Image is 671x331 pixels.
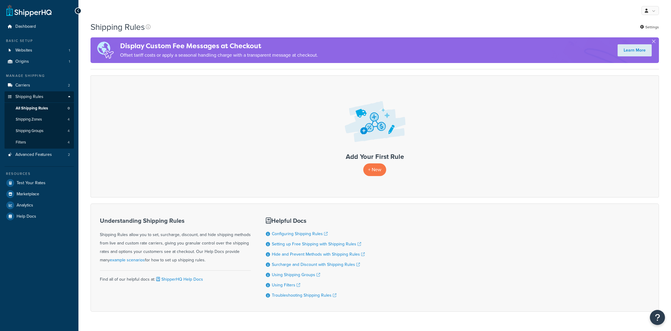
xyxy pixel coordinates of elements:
a: Hide and Prevent Methods with Shipping Rules [272,251,365,257]
div: Basic Setup [5,38,74,43]
span: Help Docs [17,214,36,219]
a: ShipperHQ Help Docs [155,276,203,282]
span: Shipping Groups [16,128,43,134]
div: Find all of our helpful docs at: [100,270,251,284]
p: Offset tariff costs or apply a seasonal handling charge with a transparent message at checkout. [120,51,318,59]
li: Origins [5,56,74,67]
li: All Shipping Rules [5,103,74,114]
span: Shipping Rules [15,94,43,99]
a: Settings [640,23,659,31]
span: 2 [68,83,70,88]
a: Filters 4 [5,137,74,148]
a: ShipperHQ Home [6,5,52,17]
a: Troubleshooting Shipping Rules [272,292,336,298]
a: Carriers 2 [5,80,74,91]
a: Websites 1 [5,45,74,56]
button: Open Resource Center [650,310,665,325]
a: Setting up Free Shipping with Shipping Rules [272,241,361,247]
li: Websites [5,45,74,56]
li: Filters [5,137,74,148]
div: Shipping Rules allow you to set, surcharge, discount, and hide shipping methods from live and cus... [100,217,251,264]
li: Shipping Zones [5,114,74,125]
span: 2 [68,152,70,157]
h3: Helpful Docs [266,217,365,224]
span: All Shipping Rules [16,106,48,111]
h4: Display Custom Fee Messages at Checkout [120,41,318,51]
a: Test Your Rates [5,178,74,188]
a: Using Filters [272,282,300,288]
a: Learn More [618,44,652,56]
span: Filters [16,140,26,145]
a: Shipping Zones 4 [5,114,74,125]
a: Help Docs [5,211,74,222]
span: Shipping Zones [16,117,42,122]
span: 0 [68,106,70,111]
a: Shipping Groups 4 [5,125,74,137]
div: Resources [5,171,74,176]
li: Advanced Features [5,149,74,160]
span: 1 [69,59,70,64]
span: Carriers [15,83,30,88]
a: Marketplace [5,189,74,200]
a: Using Shipping Groups [272,272,320,278]
p: + New [363,163,386,176]
li: Shipping Groups [5,125,74,137]
span: 4 [68,140,70,145]
li: Shipping Rules [5,91,74,149]
li: Carriers [5,80,74,91]
a: Shipping Rules [5,91,74,102]
a: All Shipping Rules 0 [5,103,74,114]
span: Analytics [17,203,33,208]
h1: Shipping Rules [91,21,145,33]
h3: Add Your First Rule [97,153,653,160]
span: Test Your Rates [17,181,46,186]
span: 4 [68,128,70,134]
a: Analytics [5,200,74,211]
a: Surcharge and Discount with Shipping Rules [272,261,360,268]
span: Advanced Features [15,152,52,157]
a: Advanced Features 2 [5,149,74,160]
span: Marketplace [17,192,39,197]
img: duties-banner-06bc72dcb5fe05cb3f9472aba00be2ae8eb53ab6f0d8bb03d382ba314ac3c341.png [91,37,120,63]
span: Websites [15,48,32,53]
h3: Understanding Shipping Rules [100,217,251,224]
a: Dashboard [5,21,74,32]
span: 4 [68,117,70,122]
a: example scenarios [110,257,145,263]
span: Dashboard [15,24,36,29]
span: 1 [69,48,70,53]
a: Configuring Shipping Rules [272,231,328,237]
a: Origins 1 [5,56,74,67]
div: Manage Shipping [5,73,74,78]
span: Origins [15,59,29,64]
